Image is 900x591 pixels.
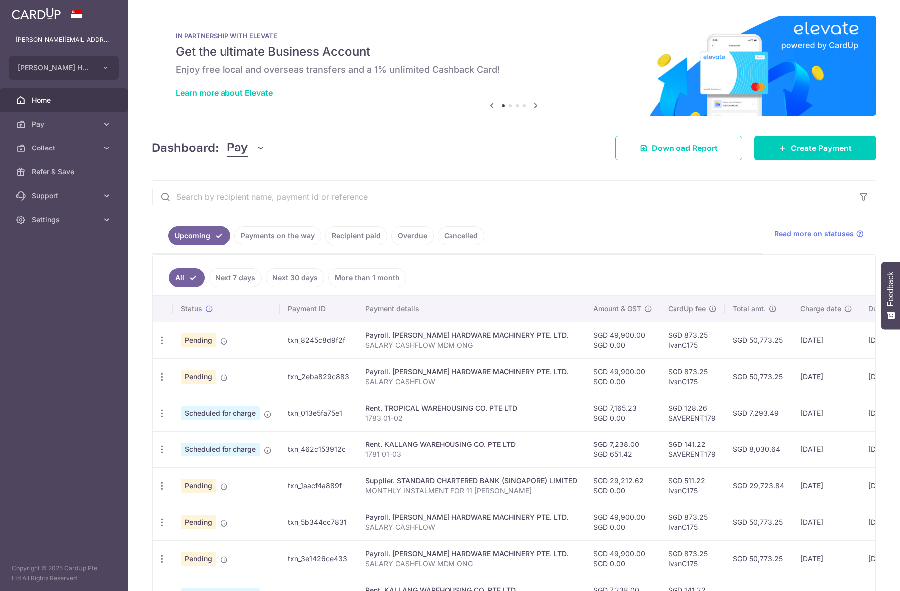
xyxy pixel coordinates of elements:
[725,358,792,395] td: SGD 50,773.25
[365,440,577,449] div: Rent. KALLANG WAREHOUSING CO. PTE LTD
[18,63,92,73] span: [PERSON_NAME] HARDWARE MACHINERY PTE. LTD.
[325,226,387,245] a: Recipient paid
[152,16,876,116] img: Renovation banner
[365,413,577,423] p: 1783 01-02
[12,8,61,20] img: CardUp
[585,395,660,431] td: SGD 7,165.23 SGD 0.00
[181,552,216,566] span: Pending
[792,467,860,504] td: [DATE]
[881,262,900,329] button: Feedback - Show survey
[774,229,864,239] a: Read more on statuses
[328,268,406,287] a: More than 1 month
[792,504,860,540] td: [DATE]
[792,395,860,431] td: [DATE]
[725,395,792,431] td: SGD 7,293.49
[792,358,860,395] td: [DATE]
[280,296,357,322] th: Payment ID
[176,64,852,76] h6: Enjoy free local and overseas transfers and a 1% unlimited Cashback Card!
[181,304,202,314] span: Status
[668,304,706,314] span: CardUp fee
[365,330,577,340] div: Payroll. [PERSON_NAME] HARDWARE MACHINERY PTE. LTD.
[660,540,725,577] td: SGD 873.25 IvanC175
[280,395,357,431] td: txn_013e5fa75e1
[234,226,321,245] a: Payments on the way
[176,32,852,40] p: IN PARTNERSHIP WITH ELEVATE
[725,467,792,504] td: SGD 29,723.84
[32,215,98,225] span: Settings
[792,431,860,467] td: [DATE]
[585,322,660,358] td: SGD 49,900.00 SGD 0.00
[365,377,577,387] p: SALARY CASHFLOW
[280,504,357,540] td: txn_5b344cc7831
[168,226,230,245] a: Upcoming
[438,226,484,245] a: Cancelled
[280,540,357,577] td: txn_3e1426ce433
[280,467,357,504] td: txn_1aacf4a889f
[365,512,577,522] div: Payroll. [PERSON_NAME] HARDWARE MACHINERY PTE. LTD.
[725,322,792,358] td: SGD 50,773.25
[357,296,585,322] th: Payment details
[868,304,898,314] span: Due date
[792,322,860,358] td: [DATE]
[365,449,577,459] p: 1781 01-03
[181,479,216,493] span: Pending
[32,119,98,129] span: Pay
[365,367,577,377] div: Payroll. [PERSON_NAME] HARDWARE MACHINERY PTE. LTD.
[585,504,660,540] td: SGD 49,900.00 SGD 0.00
[181,443,260,456] span: Scheduled for charge
[32,167,98,177] span: Refer & Save
[169,268,205,287] a: All
[725,431,792,467] td: SGD 8,030.64
[227,139,248,157] span: Pay
[280,358,357,395] td: txn_2eba829c883
[181,370,216,384] span: Pending
[181,515,216,529] span: Pending
[585,467,660,504] td: SGD 29,212.62 SGD 0.00
[280,431,357,467] td: txn_462c153912c
[585,431,660,467] td: SGD 7,238.00 SGD 651.42
[16,35,112,45] p: [PERSON_NAME][EMAIL_ADDRESS][DOMAIN_NAME]
[152,181,852,213] input: Search by recipient name, payment id or reference
[660,431,725,467] td: SGD 141.22 SAVERENT179
[365,559,577,569] p: SALARY CASHFLOW MDM ONG
[660,358,725,395] td: SGD 873.25 IvanC175
[209,268,262,287] a: Next 7 days
[791,142,852,154] span: Create Payment
[754,136,876,160] a: Create Payment
[660,467,725,504] td: SGD 511.22 IvanC175
[365,486,577,496] p: MONTHLY INSTALMENT FOR 11 [PERSON_NAME]
[176,88,273,98] a: Learn more about Elevate
[280,322,357,358] td: txn_8245c8d9f2f
[800,304,841,314] span: Charge date
[585,540,660,577] td: SGD 49,900.00 SGD 0.00
[652,142,718,154] span: Download Report
[227,139,265,157] button: Pay
[615,136,742,160] a: Download Report
[774,229,854,239] span: Read more on statuses
[181,406,260,420] span: Scheduled for charge
[365,549,577,559] div: Payroll. [PERSON_NAME] HARDWARE MACHINERY PTE. LTD.
[725,504,792,540] td: SGD 50,773.25
[660,504,725,540] td: SGD 873.25 IvanC175
[32,143,98,153] span: Collect
[792,540,860,577] td: [DATE]
[176,44,852,60] h5: Get the ultimate Business Account
[660,322,725,358] td: SGD 873.25 IvanC175
[585,358,660,395] td: SGD 49,900.00 SGD 0.00
[32,95,98,105] span: Home
[886,272,895,306] span: Feedback
[365,403,577,413] div: Rent. TROPICAL WAREHOUSING CO. PTE LTD
[733,304,766,314] span: Total amt.
[152,139,219,157] h4: Dashboard:
[266,268,324,287] a: Next 30 days
[365,340,577,350] p: SALARY CASHFLOW MDM ONG
[181,333,216,347] span: Pending
[725,540,792,577] td: SGD 50,773.25
[391,226,434,245] a: Overdue
[660,395,725,431] td: SGD 128.26 SAVERENT179
[9,56,119,80] button: [PERSON_NAME] HARDWARE MACHINERY PTE. LTD.
[593,304,641,314] span: Amount & GST
[32,191,98,201] span: Support
[365,522,577,532] p: SALARY CASHFLOW
[365,476,577,486] div: Supplier. STANDARD CHARTERED BANK (SINGAPORE) LIMITED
